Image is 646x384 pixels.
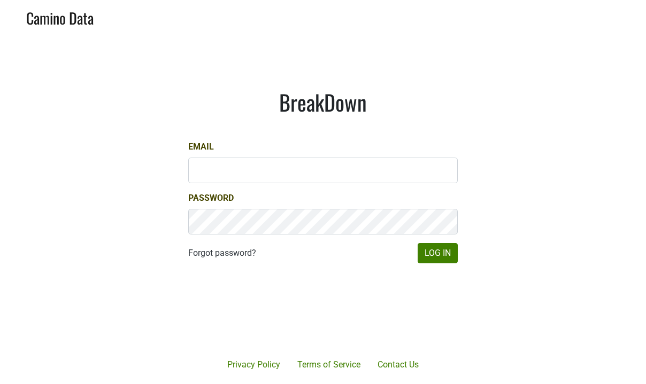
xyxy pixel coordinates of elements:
a: Camino Data [26,4,94,29]
a: Contact Us [369,354,427,375]
h1: BreakDown [188,89,458,115]
a: Privacy Policy [219,354,289,375]
button: Log In [418,243,458,263]
a: Forgot password? [188,247,256,260]
label: Password [188,192,234,205]
label: Email [188,140,214,153]
a: Terms of Service [289,354,369,375]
